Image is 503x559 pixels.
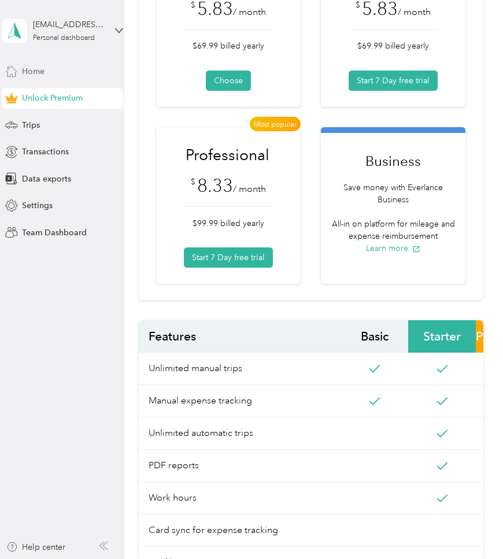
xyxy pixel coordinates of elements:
h1: Professional [184,145,271,165]
div: Personal dashboard [33,35,95,42]
p: $99.99 billed yearly [184,217,273,229]
h1: Business [327,151,460,171]
button: Start 7 Day free trial [184,247,273,268]
span: Unlock Premium [22,92,83,104]
span: Unlimited automatic trips [139,417,341,450]
p: All-in on platform for mileage and expense reimbursement [327,218,460,242]
button: Start 7 Day free trial [349,71,438,91]
span: Trips [22,119,40,131]
span: $ [191,176,195,188]
span: / month [233,6,266,18]
span: Transactions [22,146,69,158]
iframe: Everlance-gr Chat Button Frame [438,494,503,559]
p: Save money with Everlance Business [327,182,460,206]
span: Basic [341,320,409,353]
span: / month [398,6,431,18]
button: Learn more [366,242,420,254]
span: Card sync for expense tracking [139,514,341,547]
span: Data exports [22,173,71,185]
span: Home [22,65,45,77]
span: Features [139,320,341,353]
span: Unlimited manual trips [139,353,341,385]
span: Work hours [139,482,341,514]
span: Team Dashboard [22,227,87,239]
span: Starter [408,320,476,353]
span: / month [233,183,266,195]
p: $69.99 billed yearly [184,40,273,52]
span: Settings [22,199,53,212]
button: Help center [6,541,65,553]
span: 8.33 [197,175,233,197]
span: Manual expense tracking [139,385,341,417]
span: PDF reports [139,450,341,482]
div: [EMAIL_ADDRESS][DOMAIN_NAME] [33,18,105,31]
span: Most popular [250,117,301,131]
button: Choose [206,71,251,91]
p: $69.99 billed yearly [349,40,438,52]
